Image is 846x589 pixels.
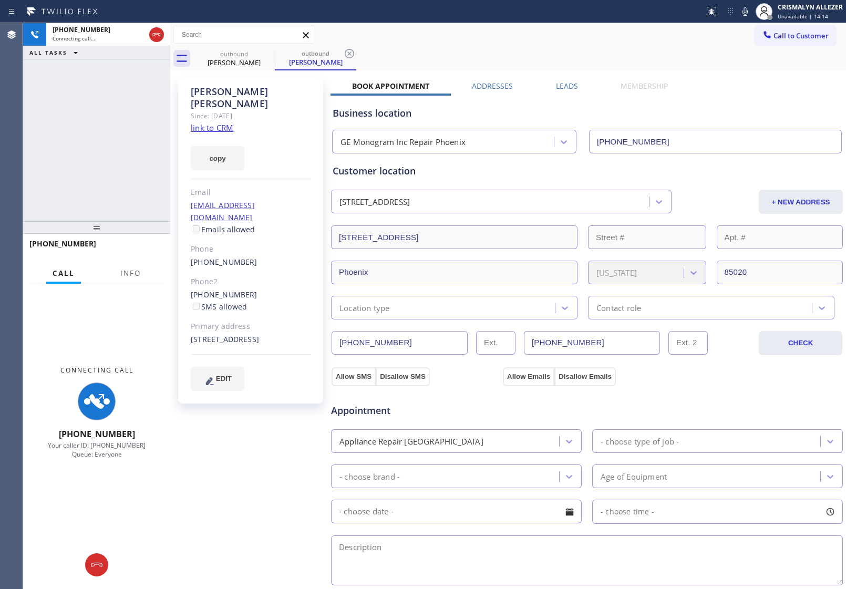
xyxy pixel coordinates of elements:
button: Info [114,263,147,284]
div: - choose brand - [339,470,400,482]
input: Street # [588,225,706,249]
span: Appointment [331,404,500,418]
label: SMS allowed [191,302,247,312]
div: GE Monogram Inc Repair Phoenix [341,136,466,148]
div: Customer location [333,164,841,178]
span: Call to Customer [773,31,829,40]
input: Ext. 2 [668,331,708,355]
button: CHECK [759,331,842,355]
div: Contact role [596,302,641,314]
span: [PHONE_NUMBER] [59,428,135,440]
span: Connecting Call [60,366,133,375]
input: ZIP [717,261,843,284]
input: Search [174,26,315,43]
div: Age of Equipment [601,470,667,482]
a: link to CRM [191,122,233,133]
input: Phone Number [589,130,842,153]
a: [EMAIL_ADDRESS][DOMAIN_NAME] [191,200,255,222]
div: Michelle Roeder [276,47,355,69]
button: Disallow Emails [554,367,616,386]
span: Info [120,268,141,278]
div: CRISMALYN ALLEZER [778,3,843,12]
button: Disallow SMS [376,367,430,386]
button: + NEW ADDRESS [759,190,843,214]
label: Addresses [472,81,513,91]
label: Emails allowed [191,224,255,234]
span: Connecting call… [53,35,95,42]
span: EDIT [216,375,232,383]
div: Email [191,187,311,199]
button: Call [46,263,81,284]
div: [STREET_ADDRESS] [339,196,410,208]
input: SMS allowed [193,303,200,309]
input: Phone Number 2 [524,331,660,355]
button: EDIT [191,367,244,391]
div: Location type [339,302,390,314]
span: Your caller ID: [PHONE_NUMBER] Queue: Everyone [48,441,146,459]
label: Membership [621,81,668,91]
a: [PHONE_NUMBER] [191,257,257,267]
input: Ext. [476,331,515,355]
input: Emails allowed [193,225,200,232]
label: Book Appointment [352,81,429,91]
div: [PERSON_NAME] [PERSON_NAME] [191,86,311,110]
div: [PERSON_NAME] [194,58,274,67]
input: - choose date - [331,500,582,523]
div: [PERSON_NAME] [276,57,355,67]
span: [PHONE_NUMBER] [29,239,96,249]
div: outbound [276,49,355,57]
button: ALL TASKS [23,46,88,59]
button: Allow SMS [332,367,376,386]
label: Leads [556,81,578,91]
span: Unavailable | 14:14 [778,13,828,20]
input: Address [331,225,577,249]
div: Phone2 [191,276,311,288]
div: Business location [333,106,841,120]
button: Allow Emails [503,367,554,386]
button: copy [191,146,244,170]
button: Mute [738,4,752,19]
div: Phone [191,243,311,255]
button: Hang up [85,553,108,576]
a: [PHONE_NUMBER] [191,290,257,299]
span: ALL TASKS [29,49,67,56]
input: City [331,261,577,284]
div: Since: [DATE] [191,110,311,122]
span: - choose time - [601,507,654,516]
input: Phone Number [332,331,468,355]
div: Appliance Repair [GEOGRAPHIC_DATA] [339,435,483,447]
span: Call [53,268,75,278]
div: Primary address [191,321,311,333]
button: Call to Customer [755,26,835,46]
span: [PHONE_NUMBER] [53,25,110,34]
button: Hang up [149,27,164,42]
div: Michelle Roeder [194,47,274,70]
input: Apt. # [717,225,843,249]
div: [STREET_ADDRESS] [191,334,311,346]
div: - choose type of job - [601,435,679,447]
div: outbound [194,50,274,58]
